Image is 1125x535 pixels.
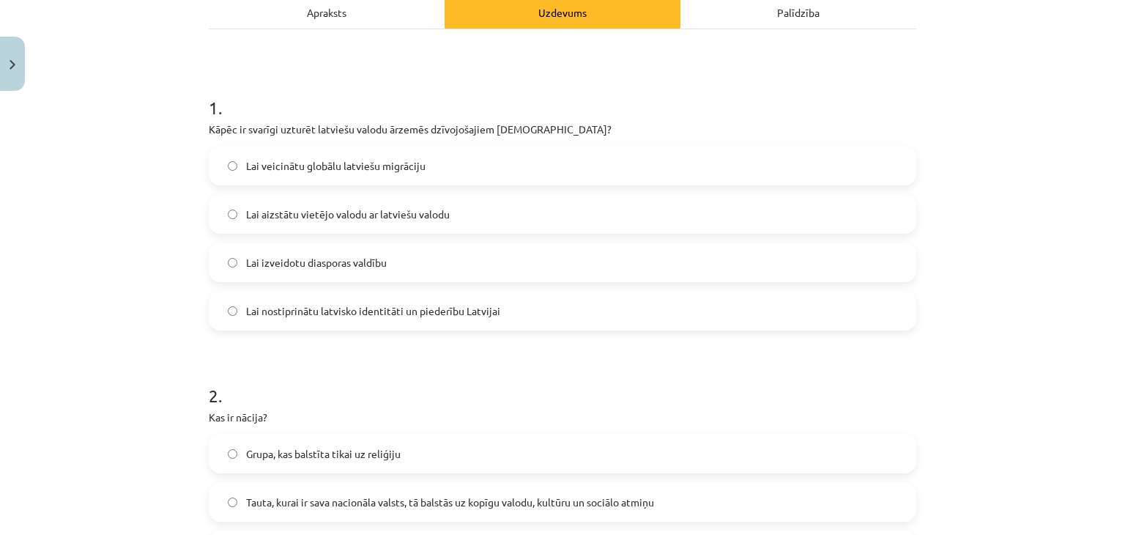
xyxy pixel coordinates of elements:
p: Kāpēc ir svarīgi uzturēt latviešu valodu ārzemēs dzīvojošajiem [DEMOGRAPHIC_DATA]? [209,122,916,137]
input: Lai izveidotu diasporas valdību [228,258,237,267]
h1: 2 . [209,360,916,405]
img: icon-close-lesson-0947bae3869378f0d4975bcd49f059093ad1ed9edebbc8119c70593378902aed.svg [10,60,15,70]
h1: 1 . [209,72,916,117]
span: Lai nostiprinātu latvisko identitāti un piederību Latvijai [246,303,500,319]
input: Tauta, kurai ir sava nacionāla valsts, tā balstās uz kopīgu valodu, kultūru un sociālo atmiņu [228,498,237,507]
input: Grupa, kas balstīta tikai uz reliģiju [228,449,237,459]
input: Lai veicinātu globālu latviešu migrāciju [228,161,237,171]
span: Lai izveidotu diasporas valdību [246,255,387,270]
span: Grupa, kas balstīta tikai uz reliģiju [246,446,401,462]
p: Kas ir nācija? [209,410,916,425]
span: Tauta, kurai ir sava nacionāla valsts, tā balstās uz kopīgu valodu, kultūru un sociālo atmiņu [246,495,654,510]
input: Lai nostiprinātu latvisko identitāti un piederību Latvijai [228,306,237,316]
input: Lai aizstātu vietējo valodu ar latviešu valodu [228,210,237,219]
span: Lai aizstātu vietējo valodu ar latviešu valodu [246,207,450,222]
span: Lai veicinātu globālu latviešu migrāciju [246,158,426,174]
